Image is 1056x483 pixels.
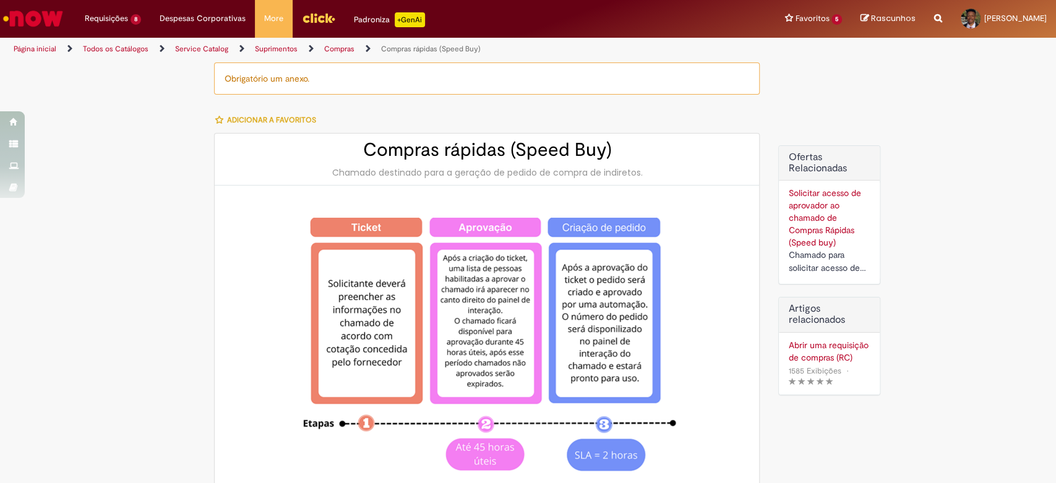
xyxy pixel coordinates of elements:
a: Compras [324,44,354,54]
span: Despesas Corporativas [160,12,246,25]
span: Adicionar a Favoritos [226,115,316,125]
div: Chamado para solicitar acesso de aprovador ao ticket de Speed buy [788,249,870,275]
a: Service Catalog [175,44,228,54]
span: 1585 Exibições [788,365,841,376]
a: Compras rápidas (Speed Buy) [381,44,481,54]
div: Obrigatório um anexo. [214,62,760,95]
span: Rascunhos [871,12,916,24]
h2: Compras rápidas (Speed Buy) [227,140,747,160]
a: Solicitar acesso de aprovador ao chamado de Compras Rápidas (Speed buy) [788,187,861,248]
div: Chamado destinado para a geração de pedido de compra de indiretos. [227,166,747,179]
span: Requisições [85,12,128,25]
a: Suprimentos [255,44,298,54]
span: • [843,362,851,379]
h2: Ofertas Relacionadas [788,152,870,174]
h3: Artigos relacionados [788,304,870,325]
ul: Trilhas de página [9,38,695,61]
span: 8 [131,14,141,25]
button: Adicionar a Favoritos [214,107,322,133]
a: Abrir uma requisição de compras (RC) [788,339,870,364]
span: 5 [831,14,842,25]
img: click_logo_yellow_360x200.png [302,9,335,27]
a: Página inicial [14,44,56,54]
span: More [264,12,283,25]
div: Padroniza [354,12,425,27]
img: ServiceNow [1,6,65,31]
a: Todos os Catálogos [83,44,148,54]
span: Favoritos [795,12,829,25]
span: [PERSON_NAME] [984,13,1047,24]
a: Rascunhos [861,13,916,25]
p: +GenAi [395,12,425,27]
div: Ofertas Relacionadas [778,145,880,284]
